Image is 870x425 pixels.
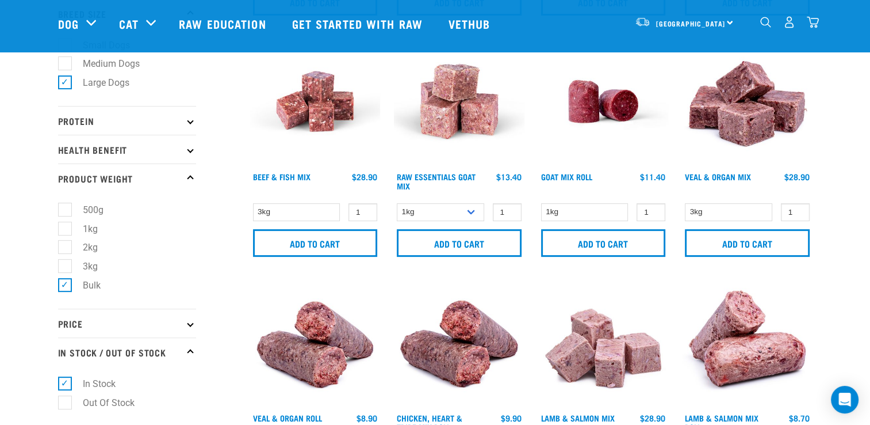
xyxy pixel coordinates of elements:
label: Medium Dogs [64,56,144,71]
img: home-icon@2x.png [807,16,819,28]
p: Protein [58,106,196,135]
a: Beef & Fish Mix [253,174,311,179]
div: $28.90 [640,413,665,423]
img: user.png [783,16,795,28]
span: [GEOGRAPHIC_DATA] [656,21,726,25]
img: van-moving.png [635,17,650,27]
label: Out Of Stock [64,396,139,410]
div: $8.90 [357,413,377,423]
input: 1 [637,203,665,221]
a: Get started with Raw [281,1,437,47]
label: 2kg [64,240,102,255]
input: Add to cart [253,229,378,257]
p: Price [58,309,196,337]
input: Add to cart [397,229,522,257]
img: Chicken Heart Tripe Roll 01 [394,278,524,408]
div: $28.90 [784,172,810,181]
label: 1kg [64,222,102,236]
div: $11.40 [640,172,665,181]
a: Veal & Organ Mix [685,174,751,179]
a: Raw Education [167,1,280,47]
img: Raw Essentials Chicken Lamb Beef Bulk Minced Raw Dog Food Roll Unwrapped [538,36,669,167]
a: Cat [119,15,139,32]
label: Bulk [64,278,105,293]
a: Raw Essentials Goat Mix [397,174,476,188]
img: 1158 Veal Organ Mix 01 [682,36,812,167]
p: In Stock / Out Of Stock [58,337,196,366]
p: Product Weight [58,164,196,192]
input: 1 [348,203,377,221]
label: In Stock [64,377,120,391]
a: Vethub [437,1,505,47]
input: Add to cart [685,229,810,257]
img: 1029 Lamb Salmon Mix 01 [538,278,669,408]
label: 3kg [64,259,102,274]
img: Beef Mackerel 1 [250,36,381,167]
a: Lamb & Salmon Mix [541,416,615,420]
label: 500g [64,203,108,217]
a: Dog [58,15,79,32]
div: $28.90 [352,172,377,181]
div: $9.90 [501,413,522,423]
a: Veal & Organ Roll [253,416,322,420]
img: home-icon-1@2x.png [760,17,771,28]
img: Veal Organ Mix Roll 01 [250,278,381,408]
div: Open Intercom Messenger [831,386,858,413]
input: 1 [781,203,810,221]
label: Large Dogs [64,75,134,90]
img: Goat M Ix 38448 [394,36,524,167]
img: 1261 Lamb Salmon Roll 01 [682,278,812,408]
input: Add to cart [541,229,666,257]
a: Goat Mix Roll [541,174,592,179]
div: $8.70 [789,413,810,423]
p: Health Benefit [58,135,196,164]
div: $13.40 [496,172,522,181]
input: 1 [493,203,522,221]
